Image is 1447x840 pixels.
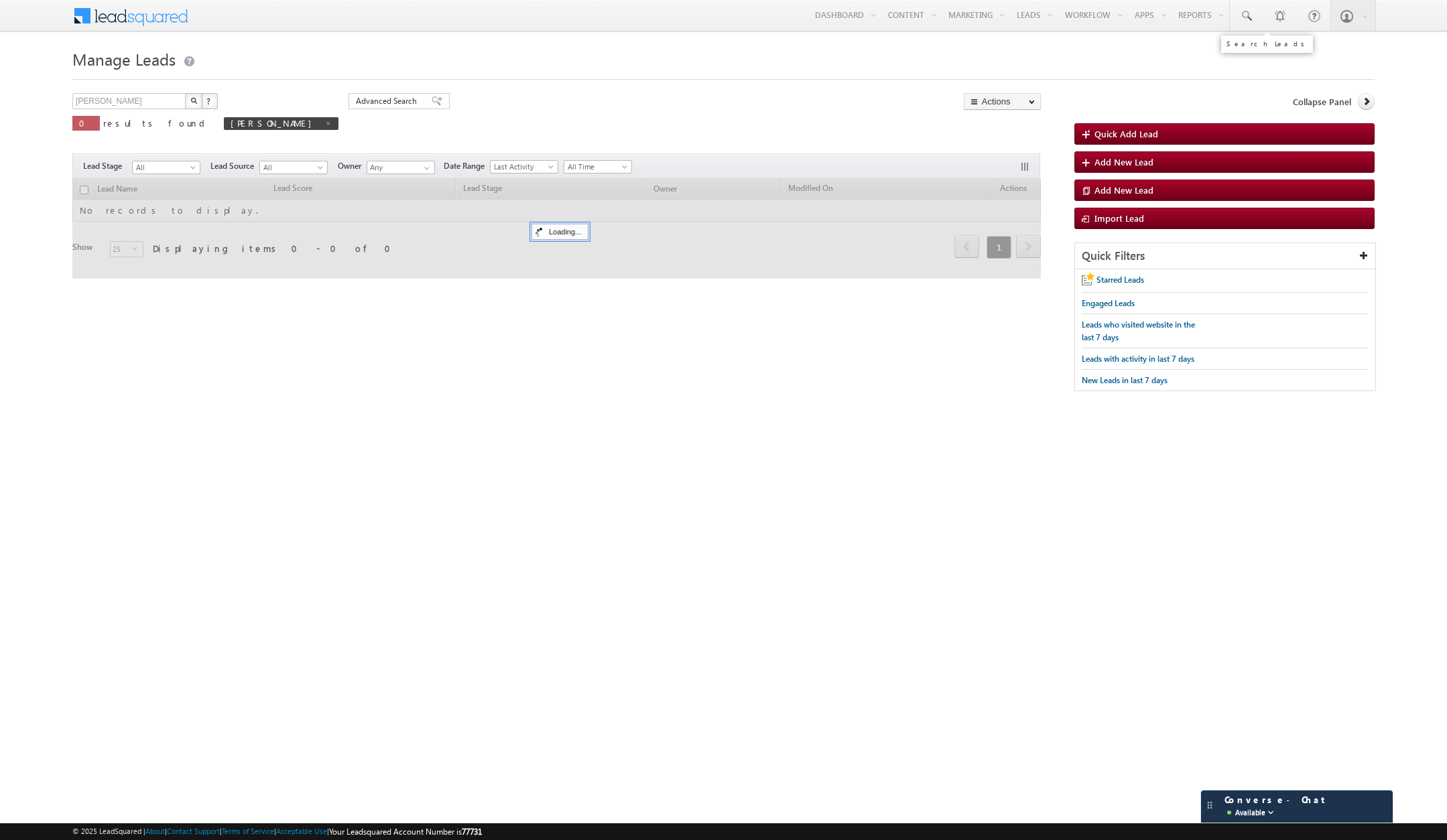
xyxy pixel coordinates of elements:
[72,48,176,70] span: Manage Leads
[564,161,628,173] span: All Time
[367,161,435,174] input: Type to Search
[1094,184,1153,196] span: Add New Lead
[1224,794,1327,819] span: Converse - Chat
[338,160,367,172] span: Owner
[145,827,165,835] a: About
[103,117,210,129] span: results found
[1226,40,1308,48] div: Search Leads
[276,827,327,835] a: Acceptable Use
[1094,156,1153,167] span: Add New Lead
[231,117,318,129] span: [PERSON_NAME]
[444,160,490,172] span: Date Range
[1094,128,1158,139] span: Quick Add Lead
[329,827,482,837] span: Your Leadsquared Account Number is
[190,97,197,104] img: Search
[1082,354,1194,364] span: Leads with activity in last 7 days
[210,160,259,172] span: Lead Source
[167,827,220,835] a: Contact Support
[1235,806,1265,819] span: Available
[222,827,274,835] a: Terms of Service
[964,93,1041,110] button: Actions
[1293,96,1351,108] span: Collapse Panel
[1082,375,1168,385] span: New Leads in last 7 days
[206,95,212,107] span: ?
[491,161,554,173] span: Last Activity
[1204,800,1215,811] img: carter-drag
[564,160,632,173] a: All Time
[260,161,324,173] span: All
[1075,243,1375,269] div: Quick Filters
[83,160,132,172] span: Lead Stage
[356,95,421,107] span: Advanced Search
[490,160,558,173] a: Last Activity
[531,224,588,240] div: Loading...
[462,827,482,837] span: 77731
[259,161,328,174] a: All
[417,161,434,175] a: Show All Items
[1094,212,1144,224] span: Import Lead
[1082,298,1135,308] span: Engaged Leads
[132,161,200,174] a: All
[72,825,482,838] span: © 2025 LeadSquared | | | | |
[202,93,218,109] button: ?
[1082,320,1195,342] span: Leads who visited website in the last 7 days
[1096,275,1144,285] span: Starred Leads
[1265,807,1276,818] img: down-arrow
[79,117,93,129] span: 0
[133,161,196,173] span: All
